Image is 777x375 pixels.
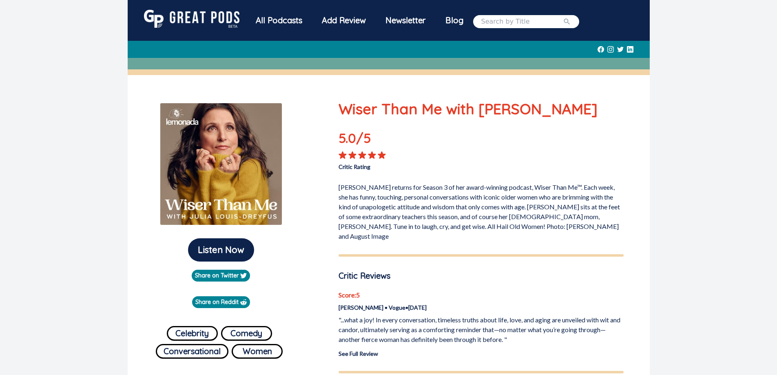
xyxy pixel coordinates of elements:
a: All Podcasts [246,10,312,33]
a: Newsletter [376,10,436,33]
img: Wiser Than Me with Julia Louis-Dreyfus [160,103,282,225]
button: Conversational [156,344,228,359]
p: 5.0 /5 [339,128,396,151]
a: Share on Twitter [192,270,250,282]
img: GreatPods [144,10,239,28]
a: Add Review [312,10,376,31]
p: Critic Reviews [339,270,624,282]
p: [PERSON_NAME] • Vogue • [DATE] [339,303,624,312]
div: All Podcasts [246,10,312,31]
a: Share on Reddit [192,296,250,308]
div: Newsletter [376,10,436,31]
button: Listen Now [188,238,254,262]
a: Conversational [156,341,228,359]
a: Blog [436,10,473,31]
button: Women [232,344,283,359]
button: Celebrity [167,326,218,341]
p: "...what a joy! In every conversation, timeless truths about life, love, and aging are unveiled w... [339,315,624,344]
p: Critic Rating [339,159,481,171]
p: Score: 5 [339,290,624,300]
button: Comedy [221,326,272,341]
a: Celebrity [167,323,218,341]
a: Comedy [221,323,272,341]
input: Search by Title [481,17,563,27]
p: Wiser Than Me with [PERSON_NAME] [339,98,624,120]
p: [PERSON_NAME] returns for Season 3 of her award-winning podcast, Wiser Than Me™. Each week, she h... [339,179,624,241]
a: See Full Review [339,350,378,357]
a: Women [232,341,283,359]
